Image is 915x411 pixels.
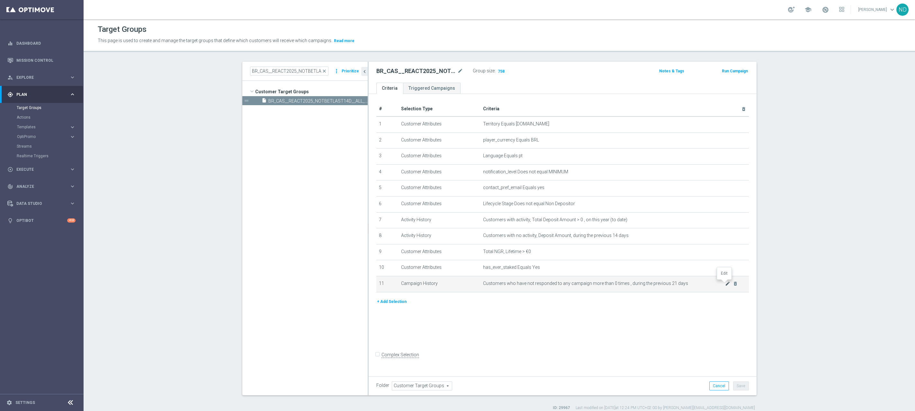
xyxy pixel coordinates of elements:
span: player_currency Equals BRL [483,137,539,143]
div: Dashboard [7,35,76,52]
td: 11 [376,276,399,292]
label: Folder [376,383,389,388]
div: Optibot [7,212,76,229]
td: Customer Attributes [399,260,480,276]
i: lightbulb [7,218,13,224]
span: Customers with activity, Total Deposit Amount > 0 , on this year (to date) [483,217,627,223]
i: keyboard_arrow_right [69,134,76,140]
td: 3 [376,149,399,165]
button: lightbulb Optibot +10 [7,218,76,223]
span: Execute [16,168,69,171]
td: 9 [376,244,399,260]
span: Customer Target Groups [255,87,368,96]
span: Lifecycle Stage Does not equal Non Depositor [483,201,575,206]
button: Read more [333,37,355,44]
a: Actions [17,115,67,120]
td: Customer Attributes [399,116,480,132]
button: Save [733,381,749,390]
i: keyboard_arrow_right [69,183,76,189]
button: person_search Explore keyboard_arrow_right [7,75,76,80]
a: Optibot [16,212,67,229]
label: : [495,68,496,74]
span: has_ever_staked Equals Yes [483,265,540,270]
button: chevron_left [361,67,368,76]
i: track_changes [7,184,13,189]
span: Criteria [483,106,499,111]
td: Customer Attributes [399,149,480,165]
a: [PERSON_NAME]keyboard_arrow_down [857,5,896,14]
label: Complex Selection [381,352,419,358]
button: OptiPromo keyboard_arrow_right [17,134,76,139]
td: 2 [376,132,399,149]
i: keyboard_arrow_right [69,124,76,130]
button: Mission Control [7,58,76,63]
span: Total NGR, Lifetime > €0 [483,249,531,254]
a: Streams [17,144,67,149]
div: Analyze [7,184,69,189]
button: Run Campaign [721,68,749,75]
a: Target Groups [17,105,67,110]
span: Customers with no activity, Deposit Amount, during the previous 14 days [483,233,629,238]
span: school [804,6,812,13]
td: Customer Attributes [399,132,480,149]
td: 8 [376,228,399,244]
span: Territory Equals [DOMAIN_NAME] [483,121,549,127]
label: Last modified on [DATE] at 12:24 PM UTC+02:00 by [PERSON_NAME][EMAIL_ADDRESS][DOMAIN_NAME] [576,405,755,411]
i: keyboard_arrow_right [69,166,76,172]
i: settings [6,400,12,406]
div: OptiPromo [17,135,69,139]
td: 1 [376,116,399,132]
i: delete_forever [733,281,738,286]
div: Mission Control [7,52,76,69]
td: Customer Attributes [399,180,480,196]
div: Streams [17,142,83,151]
div: Templates [17,125,69,129]
i: chevron_left [362,68,368,75]
button: Prioritize [341,67,360,76]
button: Notes & Tags [659,68,685,75]
a: Mission Control [16,52,76,69]
button: Cancel [709,381,729,390]
i: equalizer [7,41,13,46]
td: 10 [376,260,399,276]
div: ND [896,4,909,16]
span: 758 [497,69,505,75]
button: Data Studio keyboard_arrow_right [7,201,76,206]
i: more_vert [333,67,340,76]
label: Group size [473,68,495,74]
button: track_changes Analyze keyboard_arrow_right [7,184,76,189]
a: Criteria [376,83,403,94]
a: Dashboard [16,35,76,52]
td: Customer Attributes [399,164,480,180]
div: Execute [7,167,69,172]
span: notification_level Does not equal MINIMUM [483,169,568,175]
h2: BR_CAS__REACT2025_NOTBETLAST14D__ALL_EMA_TAC_GM [376,67,456,75]
span: OptiPromo [17,135,63,139]
i: gps_fixed [7,92,13,97]
span: This page is used to create and manage the target groups that define which customers will receive... [98,38,332,43]
button: play_circle_outline Execute keyboard_arrow_right [7,167,76,172]
i: keyboard_arrow_right [69,74,76,80]
span: Templates [17,125,63,129]
button: equalizer Dashboard [7,41,76,46]
a: Triggered Campaigns [403,83,461,94]
td: Customer Attributes [399,196,480,212]
div: gps_fixed Plan keyboard_arrow_right [7,92,76,97]
button: Templates keyboard_arrow_right [17,124,76,130]
div: Templates [17,122,83,132]
div: Data Studio [7,201,69,206]
label: ID: 29967 [553,405,570,411]
div: Realtime Triggers [17,151,83,161]
i: person_search [7,75,13,80]
span: Explore [16,76,69,79]
div: Explore [7,75,69,80]
td: 6 [376,196,399,212]
i: play_circle_outline [7,167,13,172]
